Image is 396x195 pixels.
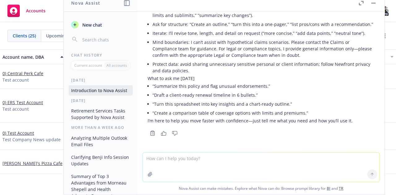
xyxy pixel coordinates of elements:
[381,32,389,40] a: more
[69,106,133,122] button: Retirement Services Tasks Supported by Nova Assist
[170,129,180,138] button: Thumbs down
[64,125,138,130] div: More than a week ago
[153,60,375,75] li: Protect data: avoid sharing unnecessary sensitive personal or client information; follow Newfront...
[2,99,43,106] a: 0) ERS Test Account
[153,100,375,108] li: “Turn this spreadsheet into key insights and a chart-ready outline.”
[2,70,43,77] a: 0) Central Perk Cafe
[74,63,102,68] p: Current account
[153,38,375,60] li: Mind boundaries: I can’t assist with hypothetical claims scenarios. Please contact the Claims or ...
[5,2,48,19] a: Accounts
[64,98,138,103] div: [DATE]
[81,22,102,28] span: New chat
[69,152,133,169] button: Clarifying Benji Info Session Updates
[153,20,375,29] li: Ask for structure: “Create an outline,” “turn this into a one-pager,” “list pros/cons with a reco...
[153,4,375,20] li: Share context and files: upload documents and ask targeted questions (“extract renewal dates,” “c...
[81,35,130,44] input: Search chats
[2,130,34,136] a: 0) Test Account
[327,186,330,191] a: BI
[140,182,382,195] span: Nova Assist can make mistakes. Explore what Nova can do: Browse prompt library for and
[13,32,36,39] span: Clients (25)
[46,32,94,39] span: Upcoming renewals (9)
[2,136,61,143] span: Test Company News update
[153,108,375,117] li: “Create a comparison table of coverage options with limits and premiums.”
[2,54,57,60] div: Account name, DBA
[153,82,375,91] li: “Summarize this policy and flag unusual endorsements.”
[2,160,62,167] a: [PERSON_NAME]'s Pizza Cafe
[2,106,29,112] span: Test account
[153,29,375,38] li: Iterate: I’ll revise tone, length, and detail on request (“more concise,” “add data points,” “neu...
[69,85,133,95] button: Introduction to Nova Assist
[148,75,375,82] p: What to ask me [DATE]
[106,63,127,68] p: All accounts
[2,77,29,83] span: Test account
[69,19,133,30] button: New chat
[150,130,155,136] svg: Copy to clipboard
[148,117,375,124] p: I’m here to help you move faster with confidence—just tell me what you need and how you’ll use it.
[153,91,375,100] li: “Draft a client-ready renewal timeline in 6 bullets.”
[64,53,138,58] div: Chat History
[339,186,343,191] a: TR
[69,133,133,150] button: Analyzing Multiple Outlook Email Files
[26,8,45,13] span: Accounts
[64,78,138,83] div: [DATE]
